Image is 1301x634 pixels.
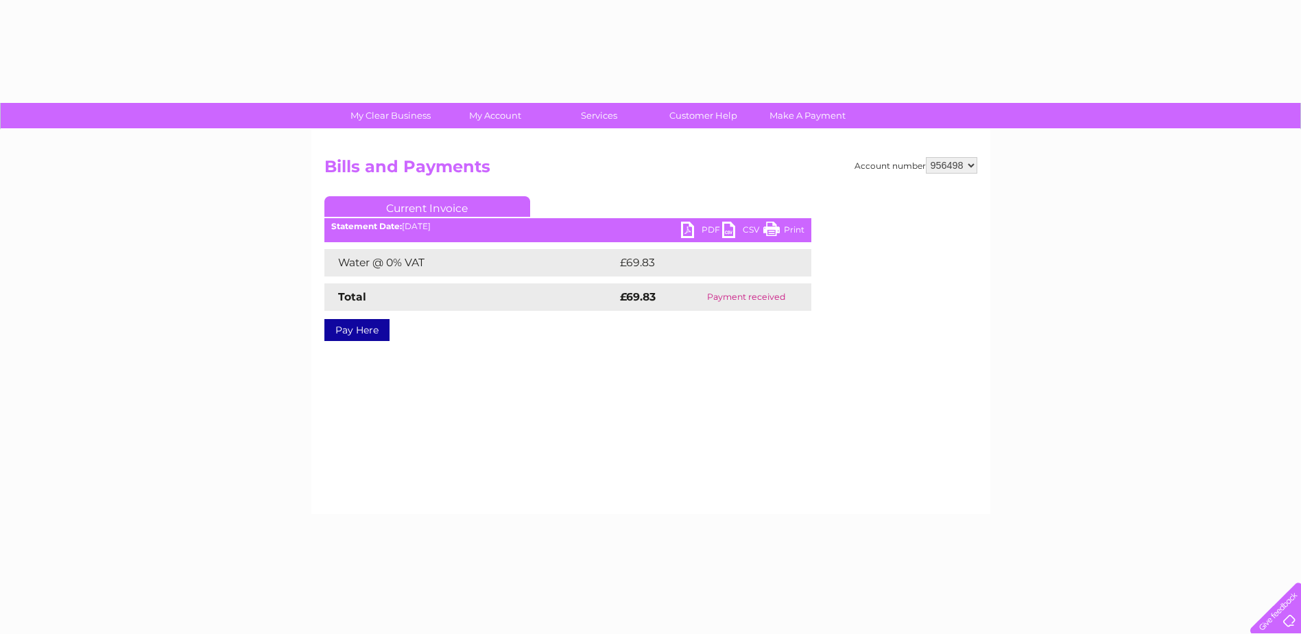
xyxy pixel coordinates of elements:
h2: Bills and Payments [324,157,977,183]
div: Account number [855,157,977,174]
a: Customer Help [647,103,760,128]
b: Statement Date: [331,221,402,231]
a: PDF [681,222,722,242]
a: Services [542,103,656,128]
td: Water @ 0% VAT [324,249,617,277]
a: CSV [722,222,763,242]
a: Current Invoice [324,196,530,217]
td: Payment received [681,283,811,311]
a: My Clear Business [334,103,447,128]
a: My Account [438,103,551,128]
td: £69.83 [617,249,784,277]
strong: Total [338,290,366,303]
a: Print [763,222,804,242]
a: Make A Payment [751,103,864,128]
strong: £69.83 [620,290,656,303]
div: [DATE] [324,222,811,231]
a: Pay Here [324,319,390,341]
